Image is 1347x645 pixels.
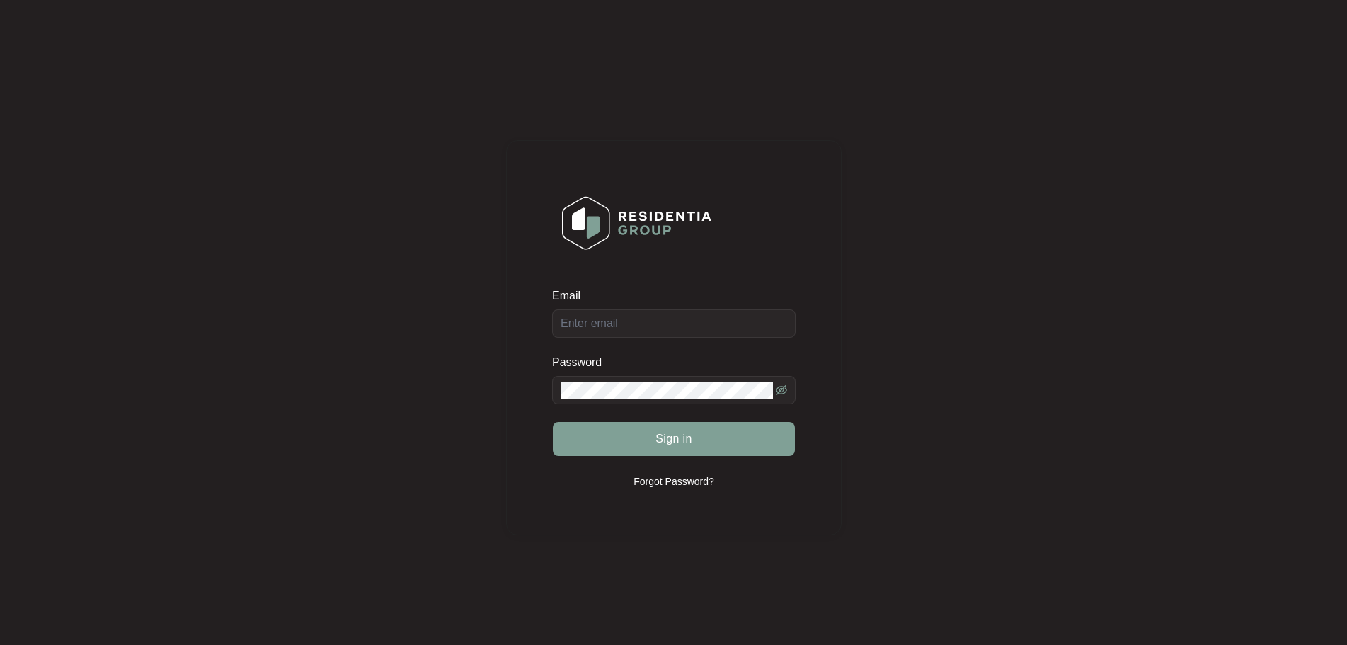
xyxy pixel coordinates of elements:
[561,382,773,399] input: Password
[552,289,590,303] label: Email
[552,309,796,338] input: Email
[553,187,721,259] img: Login Logo
[776,384,787,396] span: eye-invisible
[552,355,612,370] label: Password
[655,430,692,447] span: Sign in
[553,422,795,456] button: Sign in
[634,474,714,489] p: Forgot Password?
